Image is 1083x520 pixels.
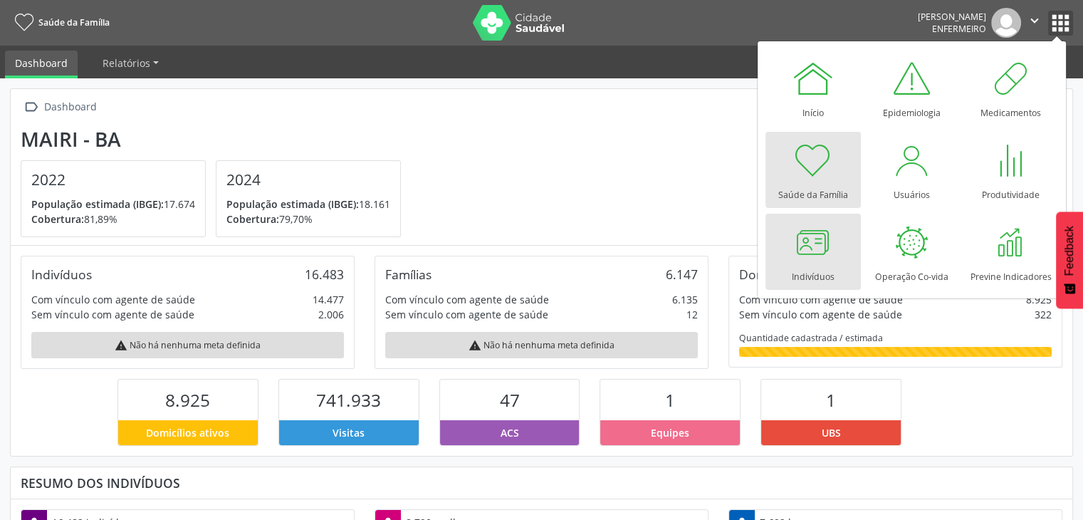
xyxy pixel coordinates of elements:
a: Saúde da Família [10,11,110,34]
button:  [1021,8,1048,38]
div: 2.006 [318,307,344,322]
div: Resumo dos indivíduos [21,475,1062,491]
div: 6.147 [666,266,698,282]
span: Relatórios [103,56,150,70]
div: Domicílios [739,266,798,282]
span: 8.925 [165,388,210,412]
p: 81,89% [31,212,195,227]
a: Previne Indicadores [963,214,1059,290]
div: 6.135 [672,292,698,307]
div: 16.483 [305,266,344,282]
i: warning [469,339,481,352]
img: img [991,8,1021,38]
button: Feedback - Mostrar pesquisa [1056,212,1083,308]
span: Cobertura: [226,212,279,226]
span: 741.933 [316,388,381,412]
a: Usuários [864,132,960,208]
span: População estimada (IBGE): [226,197,359,211]
span: ACS [501,425,519,440]
div: 322 [1035,307,1052,322]
a: Medicamentos [963,50,1059,126]
span: Cobertura: [31,212,84,226]
a: Indivíduos [765,214,861,290]
div: Com vínculo com agente de saúde [385,292,549,307]
div: Não há nenhuma meta definida [31,332,344,358]
div: Com vínculo com agente de saúde [739,292,903,307]
div: Famílias [385,266,431,282]
div: Sem vínculo com agente de saúde [739,307,902,322]
span: UBS [822,425,841,440]
i: warning [115,339,127,352]
div: 14.477 [313,292,344,307]
a: Dashboard [5,51,78,78]
span: Feedback [1063,226,1076,276]
div: Não há nenhuma meta definida [385,332,698,358]
span: 47 [500,388,520,412]
span: Visitas [333,425,365,440]
p: 18.161 [226,197,390,212]
a: Início [765,50,861,126]
div: 12 [686,307,698,322]
span: Enfermeiro [932,23,986,35]
a: Operação Co-vida [864,214,960,290]
div: Sem vínculo com agente de saúde [385,307,548,322]
span: Equipes [651,425,689,440]
div: [PERSON_NAME] [918,11,986,23]
a: Produtividade [963,132,1059,208]
i:  [21,97,41,118]
span: População estimada (IBGE): [31,197,164,211]
div: 8.925 [1026,292,1052,307]
span: 1 [665,388,675,412]
h4: 2022 [31,171,195,189]
div: Quantidade cadastrada / estimada [739,332,1052,344]
h4: 2024 [226,171,390,189]
a: Epidemiologia [864,50,960,126]
a:  Dashboard [21,97,99,118]
span: Domicílios ativos [146,425,229,440]
p: 17.674 [31,197,195,212]
div: Dashboard [41,97,99,118]
a: Relatórios [93,51,169,76]
p: 79,70% [226,212,390,227]
button: apps [1048,11,1073,36]
span: Saúde da Família [38,16,110,28]
a: Saúde da Família [765,132,861,208]
div: Sem vínculo com agente de saúde [31,307,194,322]
span: 1 [826,388,836,412]
div: Com vínculo com agente de saúde [31,292,195,307]
div: Indivíduos [31,266,92,282]
i:  [1027,13,1042,28]
div: Mairi - BA [21,128,411,151]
